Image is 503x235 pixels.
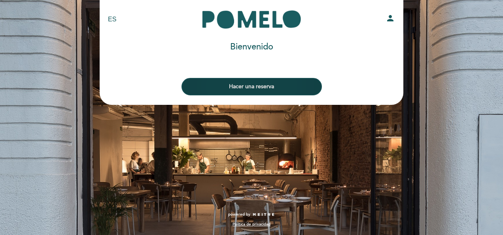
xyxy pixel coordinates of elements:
[230,42,273,52] h1: Bienvenido
[233,222,270,227] a: Política de privacidad
[228,212,275,217] a: powered by
[252,213,275,217] img: MEITRE
[386,13,395,23] i: person
[202,9,301,30] a: Pomelo
[228,212,250,217] span: powered by
[182,78,322,95] button: Hacer una reserva
[386,13,395,26] button: person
